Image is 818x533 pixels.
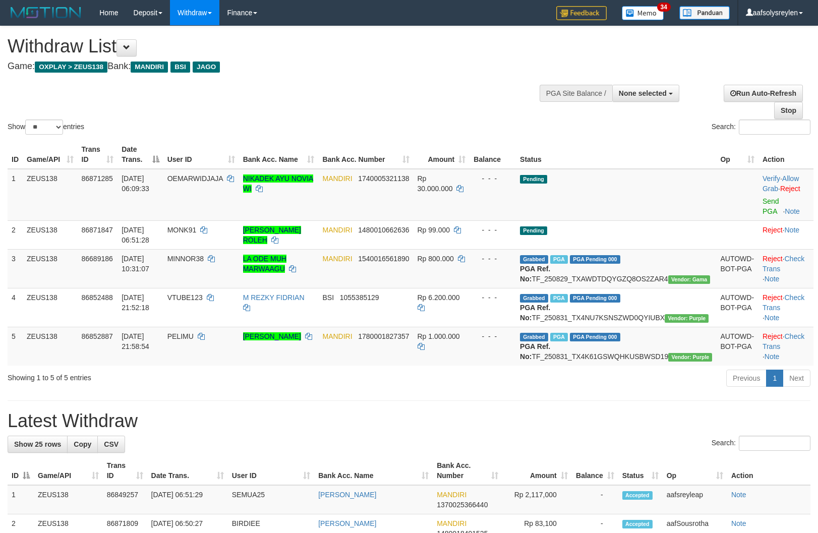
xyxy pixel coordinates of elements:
[167,332,194,340] span: PELIMU
[82,293,113,302] span: 86852488
[122,293,149,312] span: [DATE] 21:52:18
[716,140,758,169] th: Op: activate to sort column ascending
[318,140,413,169] th: Bank Acc. Number: activate to sort column ascending
[731,519,746,527] a: Note
[765,275,780,283] a: Note
[8,5,84,20] img: MOTION_logo.png
[358,174,409,183] span: Copy 1740005321138 to clipboard
[8,456,34,485] th: ID: activate to sort column descending
[8,36,535,56] h1: Withdraw List
[502,485,572,514] td: Rp 2,117,000
[712,436,810,451] label: Search:
[8,288,23,327] td: 4
[103,485,147,514] td: 86849257
[243,226,301,244] a: [PERSON_NAME] ROLEH
[340,293,379,302] span: Copy 1055385129 to clipboard
[97,436,125,453] a: CSV
[763,174,780,183] a: Verify
[8,436,68,453] a: Show 25 rows
[716,249,758,288] td: AUTOWD-BOT-PGA
[147,456,228,485] th: Date Trans.: activate to sort column ascending
[193,62,220,73] span: JAGO
[724,85,803,102] a: Run Auto-Refresh
[668,275,711,284] span: Vendor URL: https://trx31.1velocity.biz
[74,440,91,448] span: Copy
[8,140,23,169] th: ID
[763,255,804,273] a: Check Trans
[570,255,620,264] span: PGA Pending
[437,501,488,509] span: Copy 1370025366440 to clipboard
[520,265,550,283] b: PGA Ref. No:
[23,288,78,327] td: ZEUS138
[572,485,618,514] td: -
[474,173,512,184] div: - - -
[785,207,800,215] a: Note
[739,120,810,135] input: Search:
[118,140,163,169] th: Date Trans.: activate to sort column descending
[8,327,23,366] td: 5
[520,255,548,264] span: Grabbed
[34,485,103,514] td: ZEUS138
[763,332,804,350] a: Check Trans
[766,370,783,387] a: 1
[122,226,149,244] span: [DATE] 06:51:28
[726,370,767,387] a: Previous
[167,255,204,263] span: MINNOR38
[23,140,78,169] th: Game/API: activate to sort column ascending
[758,169,813,221] td: · ·
[763,255,783,263] a: Reject
[314,456,433,485] th: Bank Acc. Name: activate to sort column ascending
[520,175,547,184] span: Pending
[763,332,783,340] a: Reject
[122,174,149,193] span: [DATE] 06:09:33
[318,491,376,499] a: [PERSON_NAME]
[414,140,470,169] th: Amount: activate to sort column ascending
[474,331,512,341] div: - - -
[474,292,512,303] div: - - -
[763,226,783,234] a: Reject
[731,491,746,499] a: Note
[8,220,23,249] td: 2
[763,293,804,312] a: Check Trans
[739,436,810,451] input: Search:
[765,314,780,322] a: Note
[147,485,228,514] td: [DATE] 06:51:29
[239,140,319,169] th: Bank Acc. Name: activate to sort column ascending
[679,6,730,20] img: panduan.png
[82,332,113,340] span: 86852887
[34,456,103,485] th: Game/API: activate to sort column ascending
[763,174,799,193] span: ·
[82,174,113,183] span: 86871285
[758,249,813,288] td: · ·
[622,6,664,20] img: Button%20Memo.svg
[540,85,612,102] div: PGA Site Balance /
[122,255,149,273] span: [DATE] 10:31:07
[572,456,618,485] th: Balance: activate to sort column ascending
[520,226,547,235] span: Pending
[433,456,502,485] th: Bank Acc. Number: activate to sort column ascending
[318,519,376,527] a: [PERSON_NAME]
[167,174,223,183] span: OEMARWIDJAJA
[358,332,409,340] span: Copy 1780001827357 to clipboard
[470,140,516,169] th: Balance
[550,294,568,303] span: Marked by aafsolysreylen
[243,255,286,273] a: LA ODE MUH MARWAAGU
[763,174,799,193] a: Allow Grab
[619,89,667,97] span: None selected
[663,456,727,485] th: Op: activate to sort column ascending
[243,332,301,340] a: [PERSON_NAME]
[520,304,550,322] b: PGA Ref. No:
[502,456,572,485] th: Amount: activate to sort column ascending
[618,456,663,485] th: Status: activate to sort column ascending
[657,3,671,12] span: 34
[780,185,800,193] a: Reject
[437,519,466,527] span: MANDIRI
[122,332,149,350] span: [DATE] 21:58:54
[358,226,409,234] span: Copy 1480010662636 to clipboard
[8,369,333,383] div: Showing 1 to 5 of 5 entries
[35,62,107,73] span: OXPLAY > ZEUS138
[14,440,61,448] span: Show 25 rows
[418,255,454,263] span: Rp 800.000
[322,174,352,183] span: MANDIRI
[131,62,168,73] span: MANDIRI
